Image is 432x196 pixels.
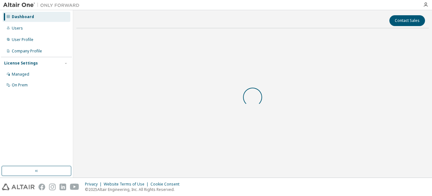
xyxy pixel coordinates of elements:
div: Dashboard [12,14,34,19]
div: Privacy [85,182,104,187]
button: Contact Sales [389,15,425,26]
img: altair_logo.svg [2,184,35,190]
img: instagram.svg [49,184,56,190]
div: Cookie Consent [150,182,183,187]
div: User Profile [12,37,33,42]
div: On Prem [12,83,28,88]
p: © 2025 Altair Engineering, Inc. All Rights Reserved. [85,187,183,192]
div: Company Profile [12,49,42,54]
div: License Settings [4,61,38,66]
img: linkedin.svg [59,184,66,190]
img: youtube.svg [70,184,79,190]
div: Users [12,26,23,31]
div: Website Terms of Use [104,182,150,187]
img: Altair One [3,2,83,8]
img: facebook.svg [38,184,45,190]
div: Managed [12,72,29,77]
